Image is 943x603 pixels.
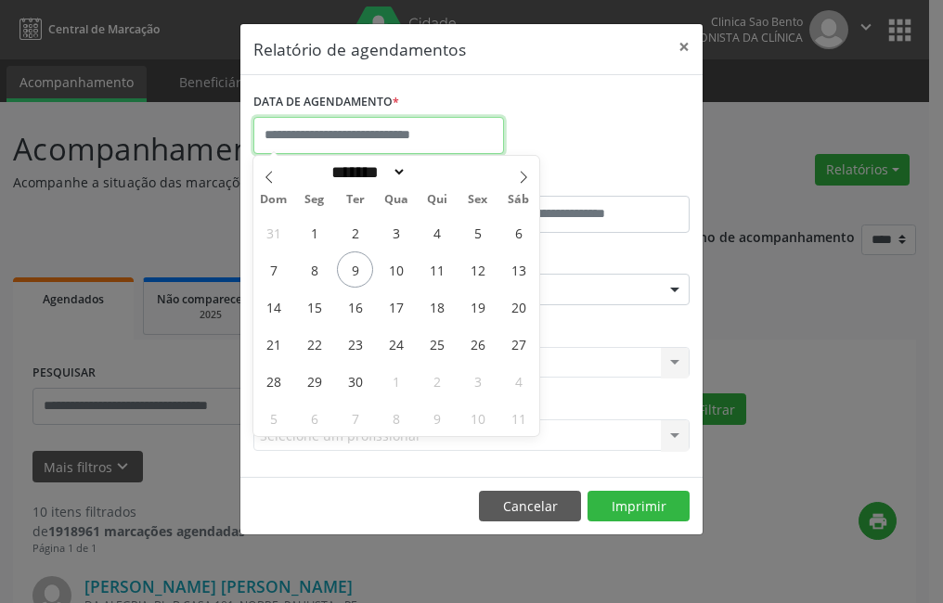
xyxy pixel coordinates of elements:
[337,326,373,362] span: Setembro 23, 2025
[419,363,455,399] span: Outubro 2, 2025
[419,289,455,325] span: Setembro 18, 2025
[296,214,332,250] span: Setembro 1, 2025
[378,289,414,325] span: Setembro 17, 2025
[417,194,458,206] span: Qui
[255,214,291,250] span: Agosto 31, 2025
[253,88,399,117] label: DATA DE AGENDAMENTO
[500,400,536,436] span: Outubro 11, 2025
[378,326,414,362] span: Setembro 24, 2025
[459,214,496,250] span: Setembro 5, 2025
[337,289,373,325] span: Setembro 16, 2025
[255,326,291,362] span: Setembro 21, 2025
[419,400,455,436] span: Outubro 9, 2025
[376,194,417,206] span: Qua
[459,363,496,399] span: Outubro 3, 2025
[419,214,455,250] span: Setembro 4, 2025
[459,251,496,288] span: Setembro 12, 2025
[296,363,332,399] span: Setembro 29, 2025
[459,400,496,436] span: Outubro 10, 2025
[665,24,703,70] button: Close
[255,289,291,325] span: Setembro 14, 2025
[458,194,498,206] span: Sex
[498,194,539,206] span: Sáb
[378,363,414,399] span: Outubro 1, 2025
[296,251,332,288] span: Setembro 8, 2025
[459,289,496,325] span: Setembro 19, 2025
[378,214,414,250] span: Setembro 3, 2025
[378,251,414,288] span: Setembro 10, 2025
[296,289,332,325] span: Setembro 15, 2025
[419,326,455,362] span: Setembro 25, 2025
[255,363,291,399] span: Setembro 28, 2025
[296,400,332,436] span: Outubro 6, 2025
[337,400,373,436] span: Outubro 7, 2025
[294,194,335,206] span: Seg
[500,251,536,288] span: Setembro 13, 2025
[335,194,376,206] span: Ter
[588,491,690,522] button: Imprimir
[407,162,468,182] input: Year
[500,214,536,250] span: Setembro 6, 2025
[378,400,414,436] span: Outubro 8, 2025
[419,251,455,288] span: Setembro 11, 2025
[337,363,373,399] span: Setembro 30, 2025
[500,326,536,362] span: Setembro 27, 2025
[476,167,690,196] label: ATÉ
[459,326,496,362] span: Setembro 26, 2025
[337,214,373,250] span: Setembro 2, 2025
[253,37,466,61] h5: Relatório de agendamentos
[296,326,332,362] span: Setembro 22, 2025
[479,491,581,522] button: Cancelar
[255,400,291,436] span: Outubro 5, 2025
[500,363,536,399] span: Outubro 4, 2025
[255,251,291,288] span: Setembro 7, 2025
[325,162,407,182] select: Month
[500,289,536,325] span: Setembro 20, 2025
[337,251,373,288] span: Setembro 9, 2025
[253,194,294,206] span: Dom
